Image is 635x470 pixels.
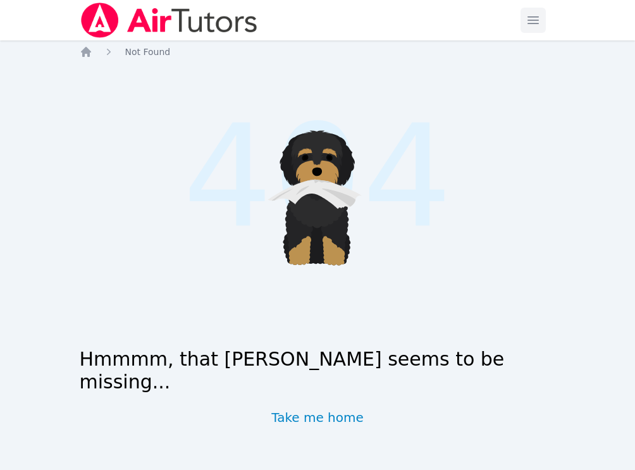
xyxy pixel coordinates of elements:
span: Not Found [125,47,171,57]
a: Take me home [271,409,364,426]
nav: Breadcrumb [80,46,556,58]
h1: Hmmmm, that [PERSON_NAME] seems to be missing... [80,348,556,393]
span: 404 [183,71,452,282]
a: Not Found [125,46,171,58]
img: Air Tutors [80,3,259,38]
